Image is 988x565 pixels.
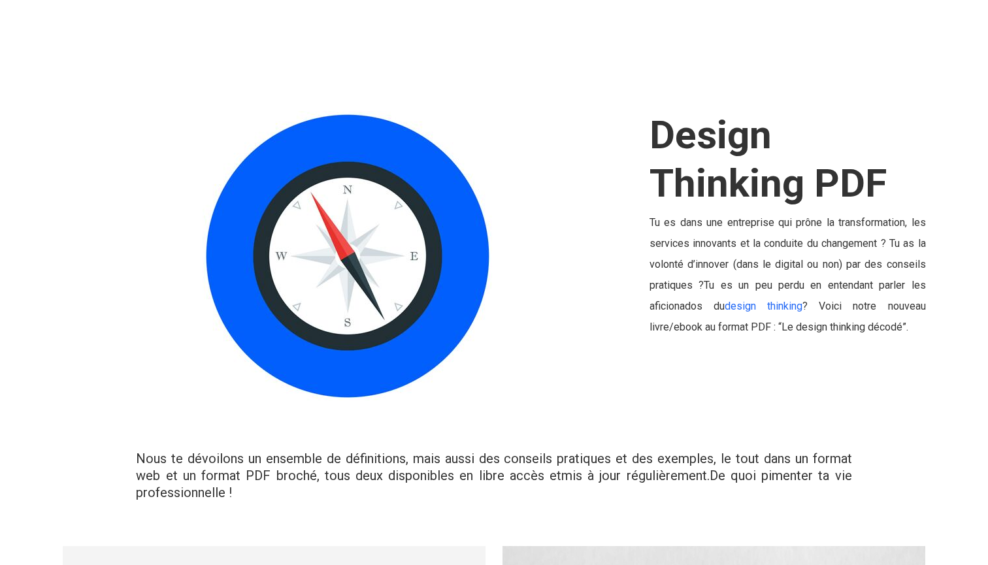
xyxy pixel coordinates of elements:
[136,451,851,483] span: n format web et un format PDF broché, tous deux disponibles en libre accès et
[650,216,926,291] span: Tu es dans une entreprise qui prône la transformation, les services innovants et la conduite du c...
[136,451,801,466] span: Nous te dévoilons un ensemble de définitions, mais aussi des conseils pratiques et des exemples, ...
[136,468,851,500] span: De quoi pimenter ta vie professionnelle !
[725,300,802,312] a: design thinking
[650,111,926,208] h1: Design Thinking PDF
[650,279,926,333] span: Tu es un peu perdu en entendant parler les aficionados du ? Voici notre nouveau livre/ebook au fo...
[561,468,710,483] span: mis à jour régulièrement.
